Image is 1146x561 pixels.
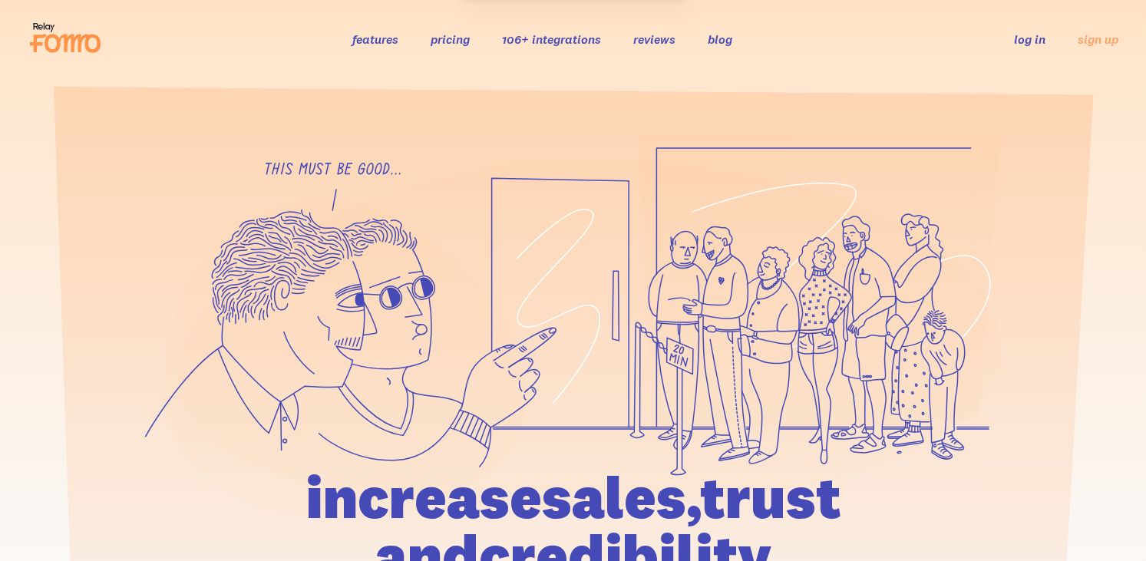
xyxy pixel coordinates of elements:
[708,31,732,47] a: blog
[502,31,601,47] a: 106+ integrations
[352,31,398,47] a: features
[1078,31,1118,48] a: sign up
[431,31,470,47] a: pricing
[1014,31,1045,47] a: log in
[633,31,675,47] a: reviews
